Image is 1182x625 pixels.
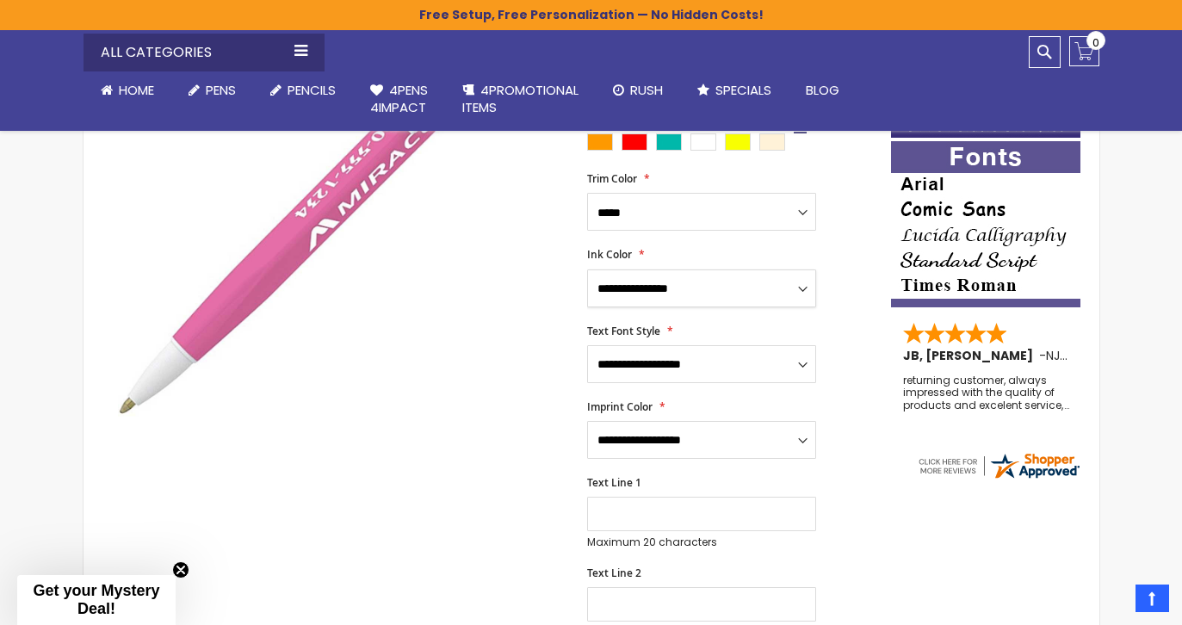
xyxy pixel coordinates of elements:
[84,34,325,71] div: All Categories
[445,71,596,127] a: 4PROMOTIONALITEMS
[253,71,353,109] a: Pencils
[587,133,613,151] div: Orange
[1040,579,1182,625] iframe: Google Customer Reviews
[916,450,1081,481] img: 4pens.com widget logo
[587,475,641,490] span: Text Line 1
[903,374,1070,412] div: returning customer, always impressed with the quality of products and excelent service, will retu...
[1092,34,1099,51] span: 0
[789,71,857,109] a: Blog
[596,71,680,109] a: Rush
[806,81,839,99] span: Blog
[630,81,663,99] span: Rush
[587,247,632,262] span: Ink Color
[759,133,785,151] div: Cream
[462,81,579,116] span: 4PROMOTIONAL ITEMS
[656,133,682,151] div: Teal
[587,399,653,414] span: Imprint Color
[17,575,176,625] div: Get your Mystery Deal!Close teaser
[725,133,751,151] div: Yellow
[172,561,189,579] button: Close teaser
[119,81,154,99] span: Home
[288,81,336,99] span: Pencils
[206,81,236,99] span: Pens
[622,133,647,151] div: Red
[84,71,171,109] a: Home
[903,347,1039,364] span: JB, [PERSON_NAME]
[690,133,716,151] div: White
[370,81,428,116] span: 4Pens 4impact
[33,582,159,617] span: Get your Mystery Deal!
[1046,347,1068,364] span: NJ
[353,71,445,127] a: 4Pens4impact
[680,71,789,109] a: Specials
[587,535,816,549] p: Maximum 20 characters
[916,470,1081,485] a: 4pens.com certificate URL
[891,141,1080,307] img: font-personalization-examples
[715,81,771,99] span: Specials
[587,324,660,338] span: Text Font Style
[587,171,637,186] span: Trim Color
[171,71,253,109] a: Pens
[1069,36,1099,66] a: 0
[587,566,641,580] span: Text Line 2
